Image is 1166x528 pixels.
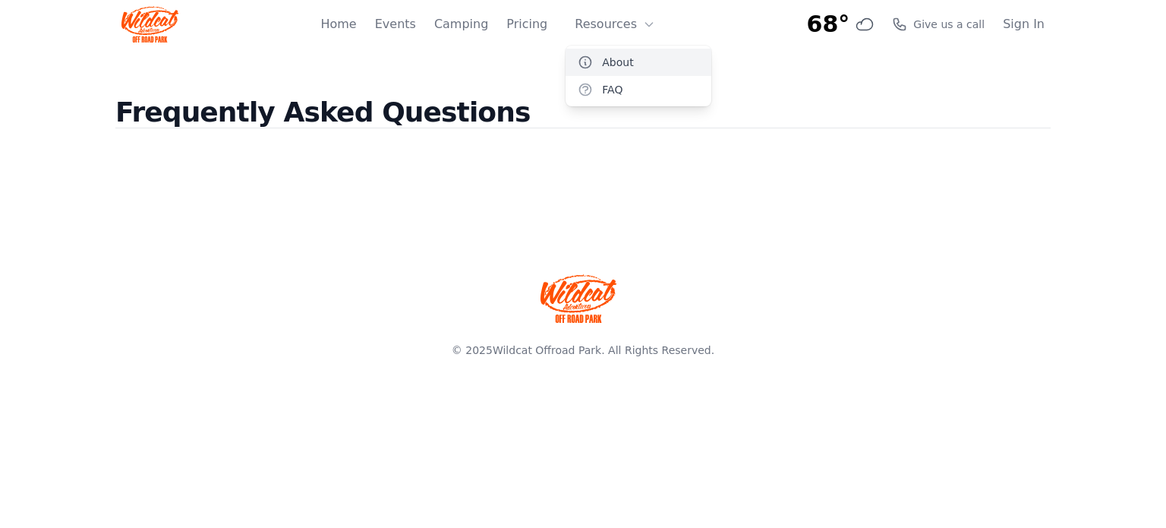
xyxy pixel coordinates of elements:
[506,15,547,33] a: Pricing
[1003,15,1045,33] a: Sign In
[115,97,1051,153] h2: Frequently Asked Questions
[566,9,664,40] button: Resources
[566,49,711,76] a: About
[807,11,850,38] span: 68°
[540,274,616,323] img: Wildcat Offroad park
[434,15,488,33] a: Camping
[892,17,985,32] a: Give us a call
[320,15,356,33] a: Home
[913,17,985,32] span: Give us a call
[452,344,714,356] span: © 2025 . All Rights Reserved.
[121,6,178,43] img: Wildcat Logo
[493,344,601,356] a: Wildcat Offroad Park
[566,76,711,103] a: FAQ
[375,15,416,33] a: Events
